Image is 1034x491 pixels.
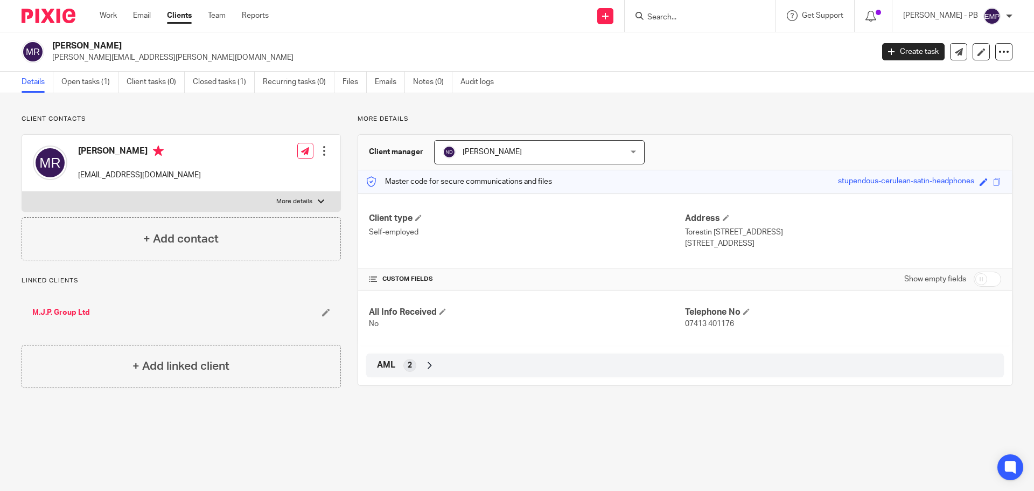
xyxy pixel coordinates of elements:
a: Closed tasks (1) [193,72,255,93]
h4: CUSTOM FIELDS [369,275,685,283]
a: Work [100,10,117,21]
a: Client tasks (0) [127,72,185,93]
i: Primary [153,146,164,156]
img: svg%3E [22,40,44,63]
span: AML [377,359,395,371]
input: Search [646,13,743,23]
p: Self-employed [369,227,685,238]
a: Reports [242,10,269,21]
p: Torestin [STREET_ADDRESS] [685,227,1001,238]
img: svg%3E [983,8,1001,25]
h4: Client type [369,213,685,224]
a: M.J.P. Group Ltd [32,307,90,318]
img: svg%3E [443,146,456,158]
a: Audit logs [460,72,502,93]
div: stupendous-cerulean-satin-headphones [838,176,974,188]
span: [PERSON_NAME] [463,148,522,156]
p: [PERSON_NAME][EMAIL_ADDRESS][PERSON_NAME][DOMAIN_NAME] [52,52,866,63]
h2: [PERSON_NAME] [52,40,703,52]
h4: All Info Received [369,307,685,318]
p: More details [276,197,312,206]
h4: Address [685,213,1001,224]
p: [PERSON_NAME] - PB [903,10,978,21]
a: Email [133,10,151,21]
span: No [369,320,379,328]
img: svg%3E [33,146,67,180]
p: Linked clients [22,276,341,285]
a: Team [208,10,226,21]
h4: [PERSON_NAME] [78,146,201,159]
p: Client contacts [22,115,341,123]
a: Create task [882,43,945,60]
p: [EMAIL_ADDRESS][DOMAIN_NAME] [78,170,201,181]
a: Details [22,72,53,93]
span: Get Support [802,12,843,19]
p: Master code for secure communications and files [366,176,552,187]
span: 07413 401176 [685,320,734,328]
a: Clients [167,10,192,21]
p: More details [358,115,1012,123]
a: Emails [375,72,405,93]
a: Open tasks (1) [61,72,118,93]
a: Notes (0) [413,72,452,93]
span: 2 [408,360,412,371]
h4: Telephone No [685,307,1001,318]
img: Pixie [22,9,75,23]
p: [STREET_ADDRESS] [685,238,1001,249]
a: Files [343,72,367,93]
h3: Client manager [369,147,423,157]
label: Show empty fields [904,274,966,285]
h4: + Add linked client [132,358,229,375]
h4: + Add contact [143,231,219,247]
a: Recurring tasks (0) [263,72,334,93]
